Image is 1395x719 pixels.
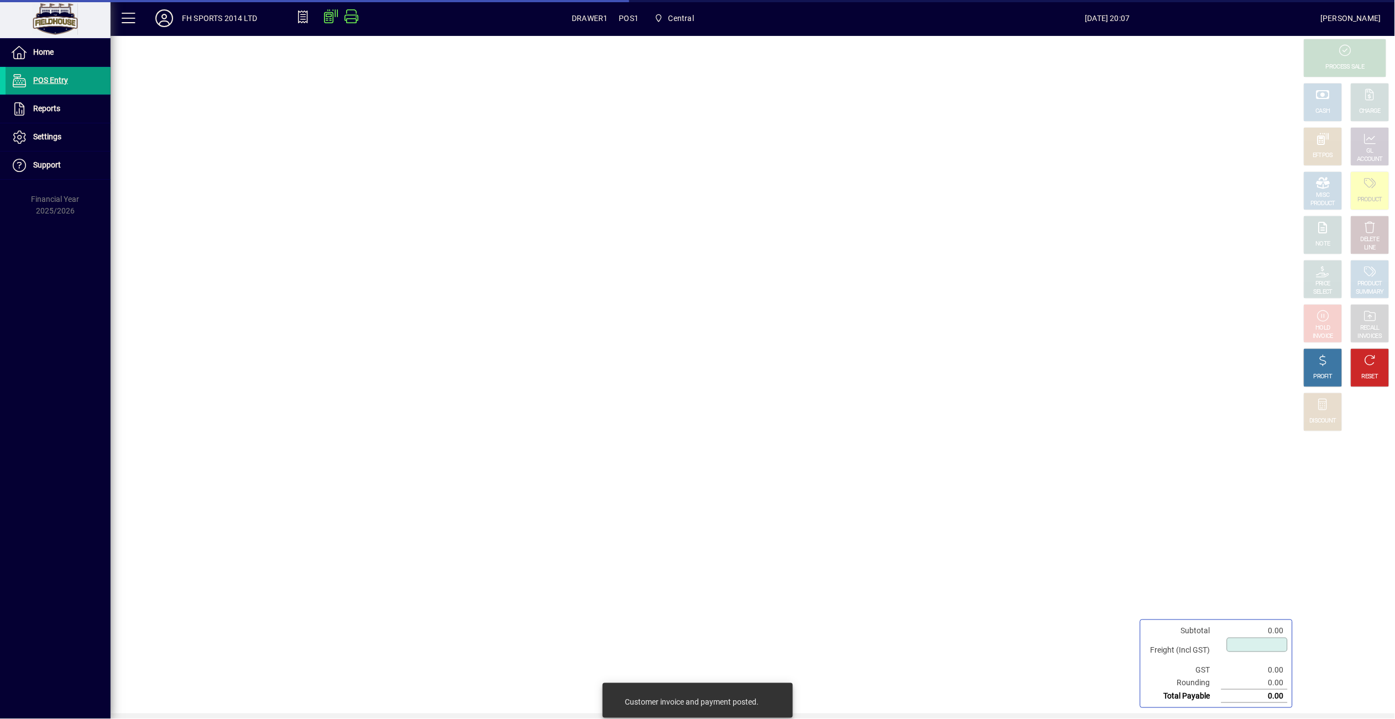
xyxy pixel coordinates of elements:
span: [DATE] 20:07 [895,9,1321,27]
div: PRODUCT [1357,280,1382,288]
td: Total Payable [1145,690,1221,703]
div: SUMMARY [1356,288,1384,296]
div: MISC [1316,191,1330,200]
div: PRICE [1316,280,1331,288]
div: PRODUCT [1357,196,1382,204]
span: Support [33,160,61,169]
div: NOTE [1316,240,1330,248]
span: Home [33,48,54,56]
div: Customer invoice and payment posted. [625,696,759,707]
span: POS Entry [33,76,68,85]
div: PROCESS SALE [1326,63,1365,71]
td: 0.00 [1221,664,1288,676]
td: GST [1145,664,1221,676]
td: Freight (Incl GST) [1145,637,1221,664]
span: Central [668,9,694,27]
div: PROFIT [1314,373,1333,381]
td: 0.00 [1221,624,1288,637]
div: GL [1367,147,1374,155]
div: FH SPORTS 2014 LTD [182,9,257,27]
div: INVOICE [1313,332,1333,341]
div: RESET [1362,373,1378,381]
td: Rounding [1145,676,1221,690]
td: 0.00 [1221,676,1288,690]
a: Reports [6,95,111,123]
td: 0.00 [1221,690,1288,703]
span: Settings [33,132,61,141]
div: [PERSON_NAME] [1321,9,1381,27]
div: EFTPOS [1313,152,1334,160]
div: PRODUCT [1310,200,1335,208]
div: SELECT [1314,288,1333,296]
div: INVOICES [1358,332,1382,341]
div: LINE [1365,244,1376,252]
td: Subtotal [1145,624,1221,637]
div: DELETE [1361,236,1380,244]
div: CASH [1316,107,1330,116]
a: Home [6,39,111,66]
span: Reports [33,104,60,113]
span: Central [650,8,698,28]
div: HOLD [1316,324,1330,332]
a: Support [6,152,111,179]
button: Profile [147,8,182,28]
div: ACCOUNT [1357,155,1383,164]
div: RECALL [1361,324,1380,332]
div: DISCOUNT [1310,417,1336,425]
a: Settings [6,123,111,151]
div: CHARGE [1360,107,1381,116]
span: DRAWER1 [572,9,608,27]
span: POS1 [619,9,639,27]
